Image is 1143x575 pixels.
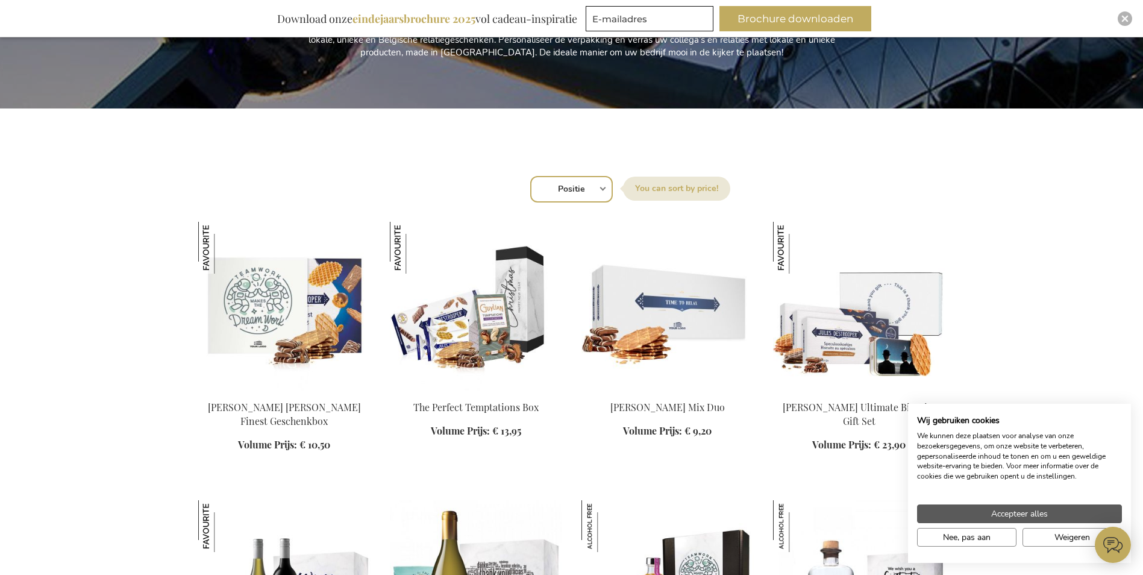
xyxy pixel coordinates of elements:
span: Weigeren [1054,531,1090,544]
img: The Ultimate Wine & Chocolate Set [198,500,250,552]
img: Gepersonaliseerde non-alcoholische gin tonic premium Set [773,500,825,552]
img: Close [1121,15,1129,22]
a: [PERSON_NAME] Mix Duo [610,401,725,413]
a: Jules Destrooper Mix Duo [581,386,754,397]
img: Jules Destrooper Jules' Finest Gift Box [198,222,371,391]
a: [PERSON_NAME] Ultimate Biscuits Gift Set [783,401,935,427]
button: Accepteer alle cookies [917,504,1122,523]
img: The Perfect Temptations Box [390,222,442,274]
span: Volume Prijs: [431,424,490,437]
div: Close [1118,11,1132,26]
span: € 10,50 [299,438,330,451]
span: Nee, pas aan [943,531,991,544]
button: Brochure downloaden [719,6,871,31]
div: Download onze vol cadeau-inspiratie [272,6,583,31]
img: Jules Destrooper Ultimate Biscuits Gift Set [773,222,945,391]
button: Alle cookies weigeren [1022,528,1122,547]
span: € 9,20 [684,424,712,437]
span: € 13,95 [492,424,521,437]
a: Volume Prijs: € 13,95 [431,424,521,438]
a: Jules Destrooper Jules' Finest Gift Box Jules Destrooper Jules' Finest Geschenkbox [198,386,371,397]
label: Sorteer op [623,177,730,201]
a: Volume Prijs: € 9,20 [623,424,712,438]
span: Volume Prijs: [623,424,682,437]
img: Jules Destrooper Mix Duo [581,222,754,391]
span: Volume Prijs: [812,438,871,451]
a: The Perfect Temptations Box [413,401,539,413]
input: E-mailadres [586,6,713,31]
span: Volume Prijs: [238,438,297,451]
form: marketing offers and promotions [586,6,717,35]
img: Gimber Sweet & Chocolate Gift Set [581,500,633,552]
a: Volume Prijs: € 10,50 [238,438,330,452]
a: The Perfect Temptations Box The Perfect Temptations Box [390,386,562,397]
img: Jules Destrooper Jules' Finest Geschenkbox [198,222,250,274]
b: eindejaarsbrochure 2025 [352,11,475,26]
span: € 23,90 [874,438,906,451]
img: Jules Destrooper Ultimate Biscuits Gift Set [773,222,825,274]
p: Maak uw keuze uit ons ruim assortiment van Belgische streekproducten en verras uw medewerkers, kl... [301,20,843,59]
a: [PERSON_NAME] [PERSON_NAME] Finest Geschenkbox [208,401,361,427]
p: We kunnen deze plaatsen voor analyse van onze bezoekersgegevens, om onze website te verbeteren, g... [917,431,1122,482]
h2: Wij gebruiken cookies [917,415,1122,426]
button: Pas cookie voorkeuren aan [917,528,1016,547]
iframe: belco-activator-frame [1095,527,1131,563]
span: Accepteer alles [991,507,1048,520]
a: Jules Destrooper Ultimate Biscuits Gift Set Jules Destrooper Ultimate Biscuits Gift Set [773,386,945,397]
img: The Perfect Temptations Box [390,222,562,391]
a: Volume Prijs: € 23,90 [812,438,906,452]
